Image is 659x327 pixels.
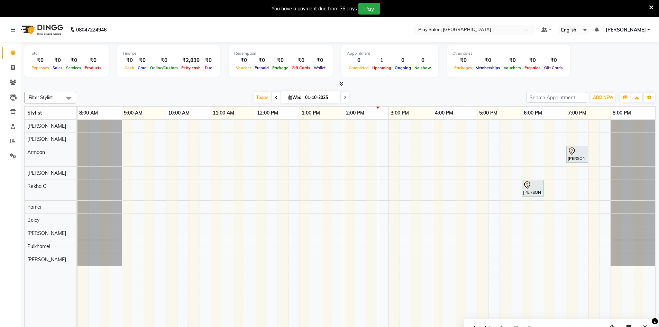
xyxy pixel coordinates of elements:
span: Gift Cards [290,65,312,70]
div: ₹0 [523,56,542,64]
button: ADD NEW [591,93,615,102]
span: Voucher [234,65,253,70]
div: ₹0 [30,56,51,64]
span: Cash [123,65,136,70]
div: ₹0 [253,56,271,64]
div: [PERSON_NAME], TK01, 06:00 PM-06:30 PM, Beauty Essentials - Full Legs Brightening - Waxing [522,181,543,196]
button: Pay [358,3,380,15]
span: Wed [287,95,303,100]
span: [PERSON_NAME] [606,26,646,34]
span: Products [83,65,103,70]
span: No show [413,65,433,70]
div: ₹0 [136,56,148,64]
div: ₹0 [290,56,312,64]
div: ₹0 [234,56,253,64]
div: ₹0 [271,56,290,64]
span: [PERSON_NAME] [27,136,66,142]
div: ₹0 [452,56,474,64]
img: logo [18,20,65,39]
b: 08047224946 [76,20,107,39]
span: Pamei [27,204,41,210]
span: Petty cash [180,65,202,70]
div: ₹2,839 [180,56,202,64]
span: Sales [51,65,64,70]
div: 0 [393,56,413,64]
a: 10:00 AM [166,108,191,118]
span: Filter Stylist [29,94,53,100]
a: 8:00 PM [611,108,633,118]
span: Expenses [30,65,51,70]
div: Other sales [452,51,565,56]
span: Due [203,65,214,70]
span: ADD NEW [593,95,613,100]
div: You have a payment due from 36 days [272,5,357,12]
div: ₹0 [51,56,64,64]
span: Prepaid [253,65,271,70]
span: Package [271,65,290,70]
div: ₹0 [202,56,214,64]
span: Today [254,92,271,103]
a: 2:00 PM [344,108,366,118]
span: [PERSON_NAME] [27,230,66,236]
input: 2025-10-01 [303,92,338,103]
div: ₹0 [312,56,327,64]
span: Services [64,65,83,70]
div: ₹0 [474,56,502,64]
span: [PERSON_NAME] [27,123,66,129]
span: [PERSON_NAME] [27,256,66,263]
a: 8:00 AM [77,108,100,118]
div: ₹0 [64,56,83,64]
a: 4:00 PM [433,108,455,118]
span: Prepaids [523,65,542,70]
span: Vouchers [502,65,523,70]
span: Completed [347,65,370,70]
a: 5:00 PM [477,108,499,118]
span: Packages [452,65,474,70]
div: ₹0 [148,56,180,64]
div: 1 [370,56,393,64]
a: 9:00 AM [122,108,144,118]
div: ₹0 [83,56,103,64]
div: Appointment [347,51,433,56]
div: ₹0 [502,56,523,64]
div: ₹0 [123,56,136,64]
span: Wallet [312,65,327,70]
span: [PERSON_NAME] [27,170,66,176]
a: 6:00 PM [522,108,544,118]
span: Upcoming [370,65,393,70]
span: Stylist [27,110,42,116]
span: Online/Custom [148,65,180,70]
a: 3:00 PM [389,108,411,118]
input: Search Appointment [527,92,587,103]
span: Rekha C [27,183,46,189]
span: Memberships [474,65,502,70]
div: 0 [347,56,370,64]
span: Card [136,65,148,70]
div: Finance [123,51,214,56]
span: Armaan [27,149,45,155]
div: Redemption [234,51,327,56]
span: Ongoing [393,65,413,70]
div: 0 [413,56,433,64]
a: 11:00 AM [211,108,236,118]
div: ₹0 [542,56,565,64]
a: 1:00 PM [300,108,322,118]
span: Puikhamei [27,243,50,249]
span: Gift Cards [542,65,565,70]
div: Total [30,51,103,56]
a: 7:00 PM [566,108,588,118]
a: 12:00 PM [255,108,280,118]
span: Boicy [27,217,39,223]
div: [PERSON_NAME] A, TK02, 07:00 PM-07:30 PM, Men Hair Cut - Hair Cut Sr Stylist [567,147,587,162]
